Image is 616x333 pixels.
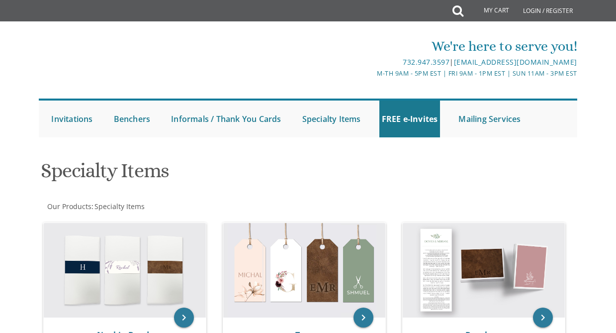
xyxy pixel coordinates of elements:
a: Specialty Items [93,202,145,211]
a: My Cart [462,1,516,21]
a: keyboard_arrow_right [174,308,194,328]
span: Specialty Items [94,202,145,211]
a: [EMAIL_ADDRESS][DOMAIN_NAME] [454,57,577,67]
h1: Specialty Items [41,160,392,189]
a: Mailing Services [456,101,523,137]
div: M-Th 9am - 5pm EST | Fri 9am - 1pm EST | Sun 11am - 3pm EST [219,68,577,79]
div: We're here to serve you! [219,36,577,56]
a: Benchers [111,101,153,137]
img: Benchers [403,223,565,318]
a: keyboard_arrow_right [533,308,553,328]
a: Our Products [46,202,91,211]
div: : [39,202,308,212]
a: Specialty Items [300,101,363,137]
a: FREE e-Invites [379,101,440,137]
a: keyboard_arrow_right [353,308,373,328]
img: Napkin Bands [44,223,206,318]
a: Invitations [49,101,95,137]
div: | [219,56,577,68]
img: Tags [223,223,385,318]
a: Informals / Thank You Cards [169,101,283,137]
a: 732.947.3597 [403,57,449,67]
